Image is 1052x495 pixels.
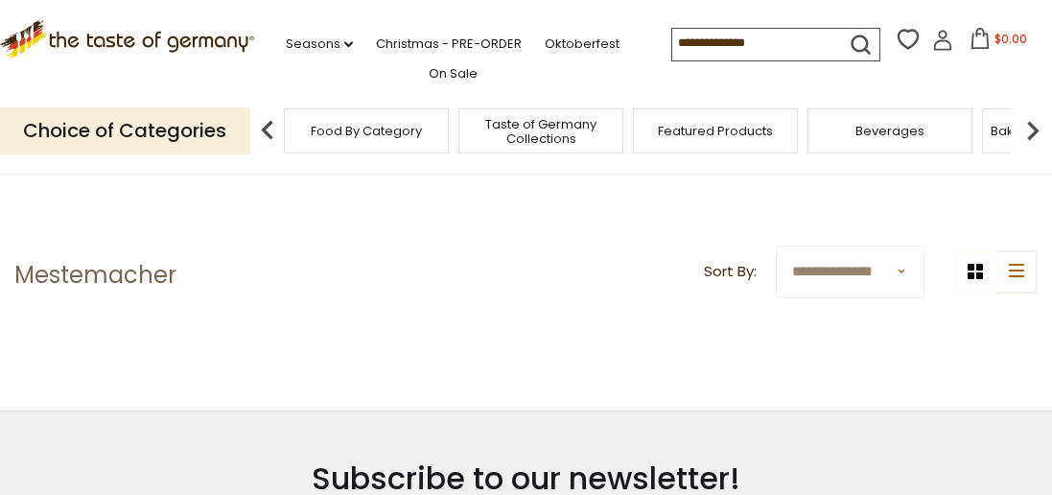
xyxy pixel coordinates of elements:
button: $0.00 [957,28,1039,57]
a: Oktoberfest [545,34,620,55]
img: next arrow [1014,111,1052,150]
h1: Mestemacher [14,261,176,290]
a: Taste of Germany Collections [464,117,618,146]
a: Beverages [855,124,924,138]
a: Food By Category [311,124,422,138]
a: Seasons [286,34,353,55]
a: Featured Products [658,124,773,138]
label: Sort By: [704,260,757,284]
a: Christmas - PRE-ORDER [376,34,522,55]
a: On Sale [429,63,478,84]
img: previous arrow [248,111,287,150]
span: $0.00 [994,31,1027,47]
